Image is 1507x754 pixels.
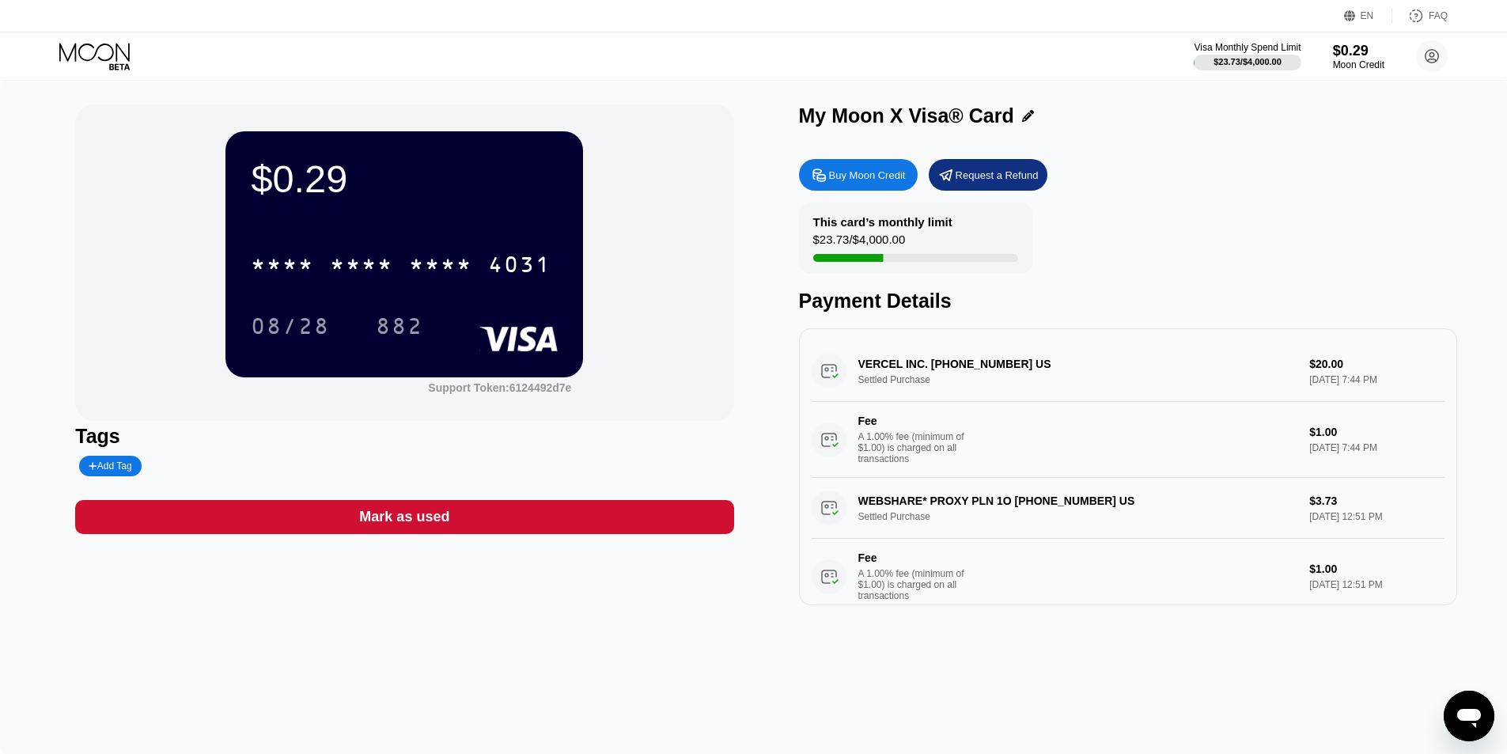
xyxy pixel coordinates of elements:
[1194,42,1301,70] div: Visa Monthly Spend Limit$23.73/$4,000.00
[1344,8,1392,24] div: EN
[812,402,1445,478] div: FeeA 1.00% fee (minimum of $1.00) is charged on all transactions$1.00[DATE] 7:44 PM
[799,159,918,191] div: Buy Moon Credit
[799,290,1457,313] div: Payment Details
[956,169,1039,182] div: Request a Refund
[1333,43,1384,59] div: $0.29
[75,500,733,534] div: Mark as used
[929,159,1047,191] div: Request a Refund
[239,306,342,346] div: 08/28
[1309,426,1444,438] div: $1.00
[1309,442,1444,453] div: [DATE] 7:44 PM
[799,104,1014,127] div: My Moon X Visa® Card
[1194,42,1301,53] div: Visa Monthly Spend Limit
[1333,59,1384,70] div: Moon Credit
[428,381,571,394] div: Support Token: 6124492d7e
[251,316,330,341] div: 08/28
[251,157,558,201] div: $0.29
[1309,563,1444,575] div: $1.00
[359,508,449,526] div: Mark as used
[1309,579,1444,590] div: [DATE] 12:51 PM
[812,539,1445,615] div: FeeA 1.00% fee (minimum of $1.00) is charged on all transactions$1.00[DATE] 12:51 PM
[1392,8,1448,24] div: FAQ
[813,233,906,254] div: $23.73 / $4,000.00
[75,425,733,448] div: Tags
[488,254,551,279] div: 4031
[428,381,571,394] div: Support Token:6124492d7e
[89,460,131,472] div: Add Tag
[813,215,952,229] div: This card’s monthly limit
[829,169,906,182] div: Buy Moon Credit
[376,316,423,341] div: 882
[1444,691,1494,741] iframe: Button to launch messaging window
[858,415,969,427] div: Fee
[364,306,435,346] div: 882
[858,551,969,564] div: Fee
[1214,57,1282,66] div: $23.73 / $4,000.00
[858,431,977,464] div: A 1.00% fee (minimum of $1.00) is charged on all transactions
[1361,10,1374,21] div: EN
[1333,43,1384,70] div: $0.29Moon Credit
[1429,10,1448,21] div: FAQ
[79,456,141,476] div: Add Tag
[858,568,977,601] div: A 1.00% fee (minimum of $1.00) is charged on all transactions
